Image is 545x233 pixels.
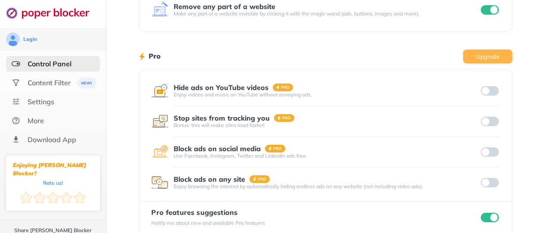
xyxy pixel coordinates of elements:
[151,82,168,99] img: feature icon
[151,174,168,191] img: feature icon
[12,78,20,87] img: social.svg
[174,175,245,183] div: Block ads on any site
[174,91,479,98] div: Enjoy videos and music on YouTube without annoying ads.
[174,10,479,17] div: Make any part of a website invisible by clicking it with the magic wand (ads, buttons, images and...
[174,3,275,10] div: Remove any part of a website
[174,183,479,190] div: Enjoy browsing the internet by automatically hiding endless ads on any website (not including vid...
[12,97,20,106] img: settings.svg
[28,135,76,144] div: Download App
[151,220,265,227] div: Notify me about new and available Pro features
[273,84,293,91] img: pro-badge.svg
[139,51,145,62] img: lighting bolt
[6,32,20,46] img: avatar.svg
[12,116,20,125] img: about.svg
[174,114,270,122] div: Stop sites from tracking you
[274,114,295,122] img: pro-badge.svg
[12,135,20,144] img: download-app.svg
[28,78,71,87] div: Content Filter
[174,152,479,159] div: Use Facebook, Instagram, Twitter and LinkedIn ads free.
[13,161,93,177] div: Enjoying [PERSON_NAME] Blocker?
[23,36,37,43] div: Login
[249,175,270,183] img: pro-badge.svg
[151,143,168,161] img: feature icon
[28,116,44,125] div: More
[76,78,97,88] img: menuBanner.svg
[12,59,20,68] img: features-selected.svg
[28,97,54,106] div: Settings
[463,50,512,63] button: Upgrade
[43,181,63,185] div: Rate us!
[149,50,161,62] h1: Pro
[151,1,168,19] img: feature icon
[174,84,268,91] div: Hide ads on YouTube videos
[265,145,286,152] img: pro-badge.svg
[151,113,168,130] img: feature icon
[174,122,479,129] div: Bonus: this will make sites load faster!
[6,7,99,19] img: logo-webpage.svg
[28,59,72,68] div: Control Panel
[174,145,261,152] div: Block ads on social media
[151,208,265,216] div: Pro features suggestions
